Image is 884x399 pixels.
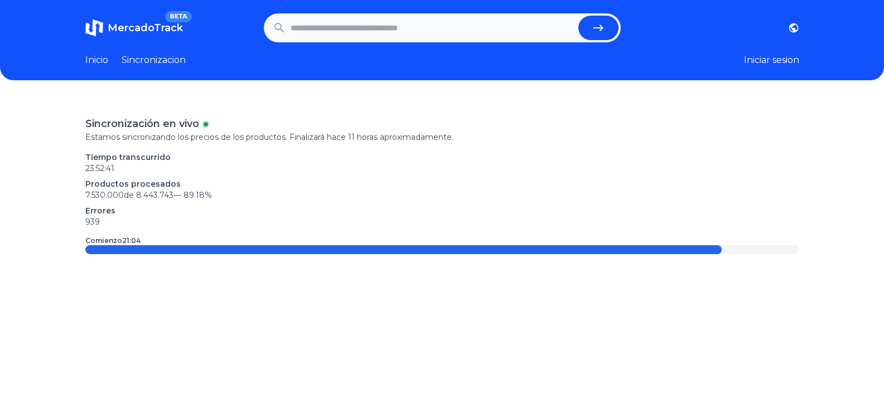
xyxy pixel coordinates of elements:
[122,236,141,245] time: 21:04
[108,22,183,34] span: MercadoTrack
[85,163,114,173] time: 23:52:41
[85,19,103,37] img: MercadoTrack
[85,19,183,37] a: MercadoTrackBETA
[85,205,799,216] p: Errores
[85,178,799,189] p: Productos procesados
[85,132,799,143] p: Estamos sincronizando los precios de los productos. Finalizará hace 11 horas aproximadamente.
[85,116,199,132] p: Sincronización en vivo
[85,152,799,163] p: Tiempo transcurrido
[122,53,186,67] a: Sincronizacion
[165,11,191,22] span: BETA
[85,216,799,227] p: 939
[85,53,108,67] a: Inicio
[85,189,799,201] p: 7.530.000 de 8.443.743 —
[85,236,141,245] p: Comienzo
[744,53,799,67] button: Iniciar sesion
[183,190,212,200] span: 89.18 %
